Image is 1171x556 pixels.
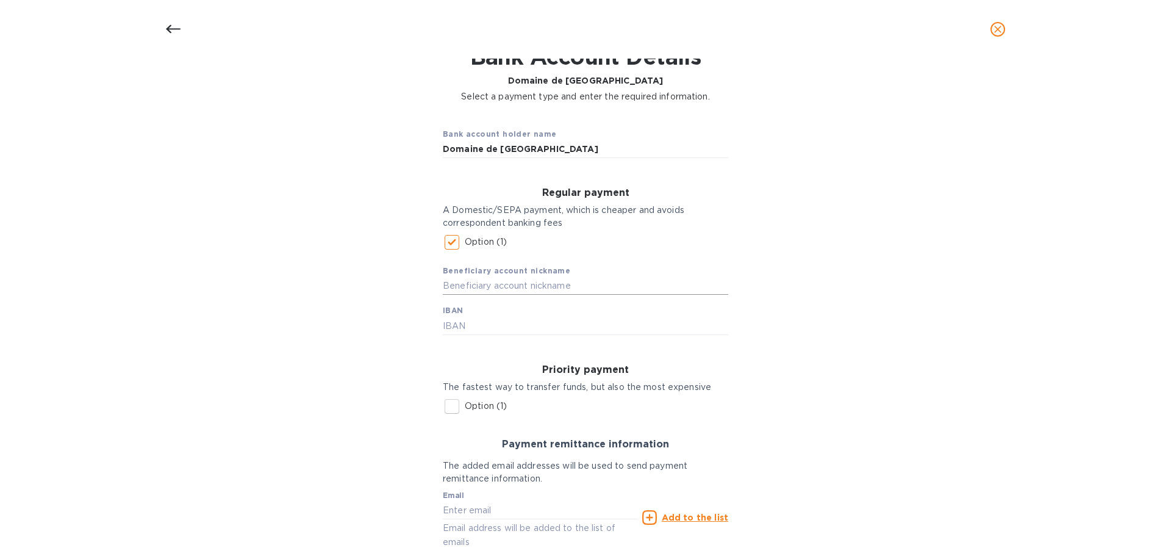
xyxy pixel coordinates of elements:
[443,439,728,450] h3: Payment remittance information
[443,204,728,229] p: A Domestic/SEPA payment, which is cheaper and avoids correspondent banking fees
[443,381,728,394] p: The fastest way to transfer funds, but also the most expensive
[443,460,728,485] p: The added email addresses will be used to send payment remittance information.
[662,513,728,522] u: Add to the list
[461,44,710,70] h1: Bank Account Details
[443,317,728,335] input: IBAN
[443,493,464,500] label: Email
[983,15,1012,44] button: close
[443,306,464,315] b: IBAN
[465,236,507,248] p: Option (1)
[461,90,710,103] p: Select a payment type and enter the required information.
[443,521,637,549] p: Email address will be added to the list of emails
[443,187,728,199] h3: Regular payment
[443,129,557,139] b: Bank account holder name
[443,364,728,376] h3: Priority payment
[508,76,664,85] b: Domaine de [GEOGRAPHIC_DATA]
[443,501,637,519] input: Enter email
[443,266,570,275] b: Beneficiary account nickname
[465,400,507,413] p: Option (1)
[443,277,728,295] input: Beneficiary account nickname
